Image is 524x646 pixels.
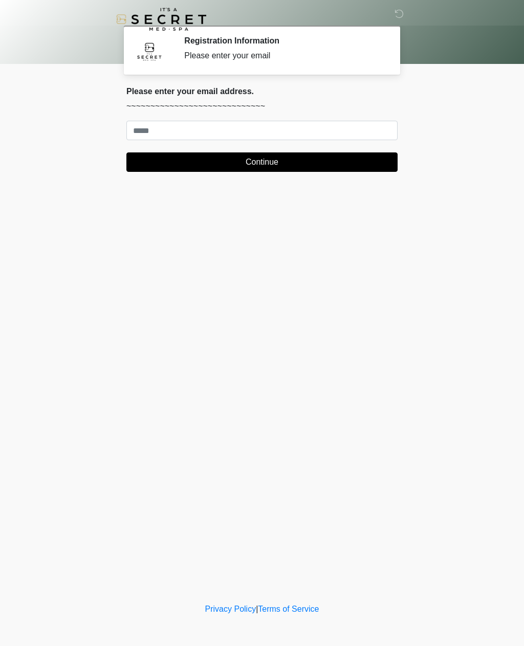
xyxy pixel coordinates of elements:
[184,50,382,62] div: Please enter your email
[205,605,256,613] a: Privacy Policy
[126,100,398,113] p: ~~~~~~~~~~~~~~~~~~~~~~~~~~~~~
[126,86,398,96] h2: Please enter your email address.
[184,36,382,46] h2: Registration Information
[256,605,258,613] a: |
[126,152,398,172] button: Continue
[258,605,319,613] a: Terms of Service
[116,8,206,31] img: It's A Secret Med Spa Logo
[134,36,165,66] img: Agent Avatar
